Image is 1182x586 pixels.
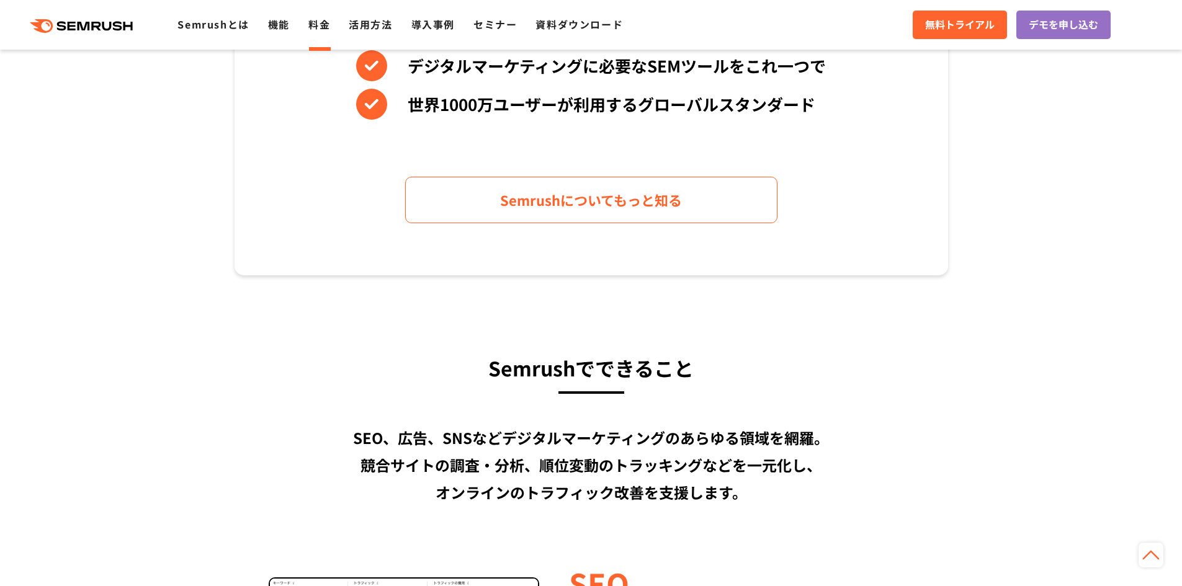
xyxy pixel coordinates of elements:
[356,89,826,120] li: 世界1000万ユーザーが利用するグローバルスタンダード
[268,17,290,32] a: 機能
[1029,17,1098,33] span: デモを申し込む
[356,50,826,81] li: デジタルマーケティングに必要なSEMツールをこれ一つで
[913,11,1007,39] a: 無料トライアル
[405,177,777,223] a: Semrushについてもっと知る
[411,17,455,32] a: 導入事例
[235,351,948,384] h3: Semrushでできること
[177,17,249,32] a: Semrushとは
[473,17,517,32] a: セミナー
[500,189,682,211] span: Semrushについてもっと知る
[349,17,392,32] a: 活用方法
[535,17,623,32] a: 資料ダウンロード
[308,17,330,32] a: 料金
[235,424,948,506] div: SEO、広告、SNSなどデジタルマーケティングのあらゆる領域を網羅。 競合サイトの調査・分析、順位変動のトラッキングなどを一元化し、 オンラインのトラフィック改善を支援します。
[925,17,995,33] span: 無料トライアル
[1016,11,1111,39] a: デモを申し込む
